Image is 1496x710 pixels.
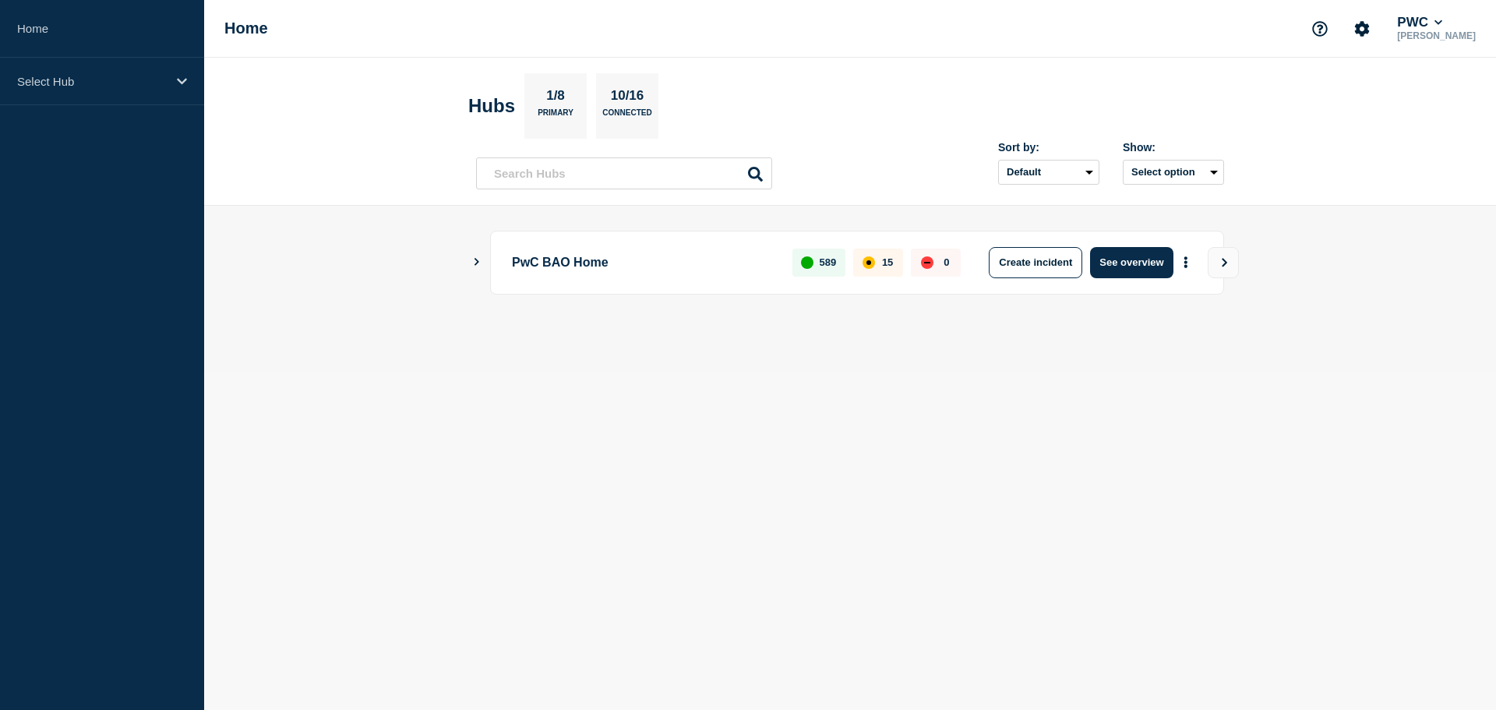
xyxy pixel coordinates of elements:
[1123,141,1224,154] div: Show:
[602,108,651,125] p: Connected
[512,247,774,278] p: PwC BAO Home
[1394,30,1479,41] p: [PERSON_NAME]
[989,247,1082,278] button: Create incident
[1176,248,1196,277] button: More actions
[820,256,837,268] p: 589
[1346,12,1378,45] button: Account settings
[998,160,1099,185] select: Sort by
[473,256,481,268] button: Show Connected Hubs
[17,75,167,88] p: Select Hub
[921,256,933,269] div: down
[863,256,875,269] div: affected
[1394,15,1445,30] button: PWC
[1208,247,1239,278] button: View
[468,95,515,117] h2: Hubs
[1123,160,1224,185] button: Select option
[944,256,949,268] p: 0
[1090,247,1173,278] button: See overview
[224,19,268,37] h1: Home
[476,157,772,189] input: Search Hubs
[801,256,813,269] div: up
[1304,12,1336,45] button: Support
[605,88,650,108] p: 10/16
[882,256,893,268] p: 15
[538,108,573,125] p: Primary
[541,88,571,108] p: 1/8
[998,141,1099,154] div: Sort by:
